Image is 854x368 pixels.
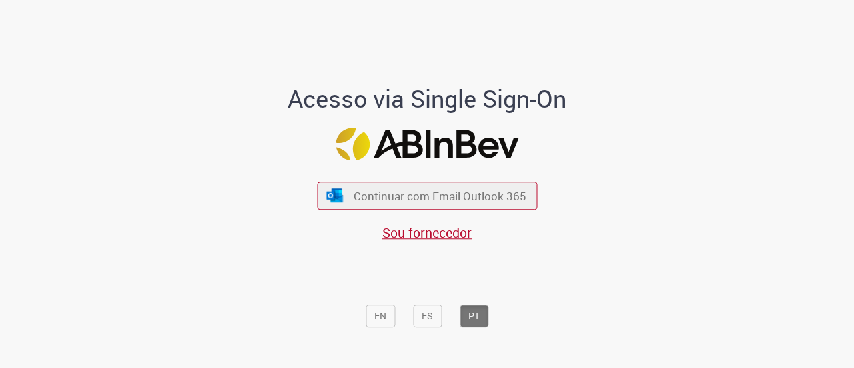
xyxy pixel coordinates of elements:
a: Sou fornecedor [382,224,472,242]
span: Continuar com Email Outlook 365 [354,188,526,204]
img: Logo ABInBev [336,128,518,160]
button: ES [413,305,442,327]
button: PT [460,305,488,327]
button: ícone Azure/Microsoft 360 Continuar com Email Outlook 365 [317,182,537,210]
h1: Acesso via Single Sign-On [242,85,612,112]
button: EN [366,305,395,327]
img: ícone Azure/Microsoft 360 [326,188,344,202]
